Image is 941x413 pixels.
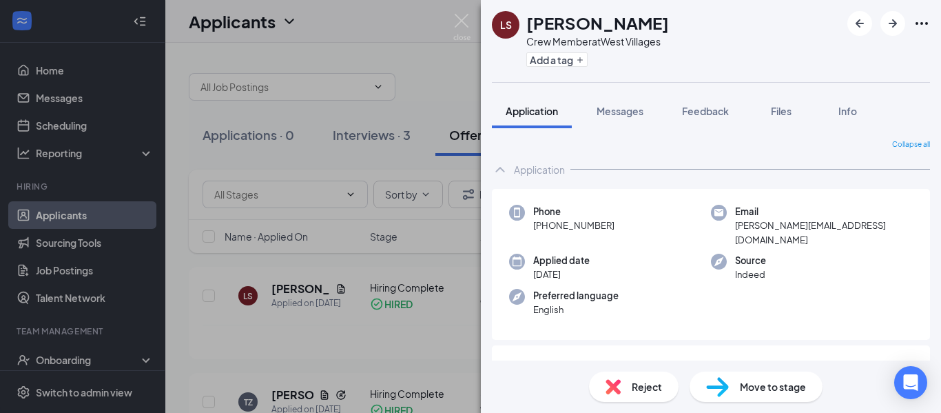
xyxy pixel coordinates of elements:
[503,356,848,372] span: Have you previously worked at Dunkin' Donuts? If so, please list the location.
[506,105,558,117] span: Application
[913,15,930,32] svg: Ellipses
[526,11,669,34] h1: [PERSON_NAME]
[526,34,669,48] div: Crew Member at West Villages
[735,219,913,247] span: [PERSON_NAME][EMAIL_ADDRESS][DOMAIN_NAME]
[492,161,508,178] svg: ChevronUp
[526,52,588,67] button: PlusAdd a tag
[880,11,905,36] button: ArrowRight
[533,205,614,219] span: Phone
[533,219,614,232] span: [PHONE_NUMBER]
[894,366,927,399] div: Open Intercom Messenger
[740,379,806,394] span: Move to stage
[885,15,901,32] svg: ArrowRight
[735,268,766,281] span: Indeed
[735,254,766,268] span: Source
[838,105,857,117] span: Info
[851,15,868,32] svg: ArrowLeftNew
[514,163,565,177] div: Application
[500,18,512,32] div: LS
[533,254,590,268] span: Applied date
[632,379,662,394] span: Reject
[533,303,619,316] span: English
[533,268,590,281] span: [DATE]
[771,105,792,117] span: Files
[576,56,584,64] svg: Plus
[847,11,872,36] button: ArrowLeftNew
[735,205,913,219] span: Email
[682,105,729,117] span: Feedback
[892,139,930,150] span: Collapse all
[597,105,643,117] span: Messages
[533,289,619,303] span: Preferred language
